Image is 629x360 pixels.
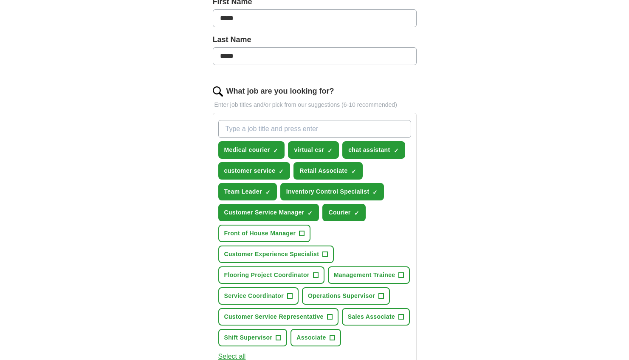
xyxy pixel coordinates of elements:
label: What job are you looking for? [226,86,334,97]
img: search.png [213,86,223,97]
button: customer service✓ [218,162,291,180]
button: Sales Associate [342,308,410,326]
span: ✓ [351,168,356,175]
span: ✓ [265,189,271,196]
span: Front of House Manager [224,229,296,238]
button: Flooring Project Coordinator [218,266,324,284]
span: Courier [328,208,350,217]
button: Customer Experience Specialist [218,246,334,263]
input: Type a job title and press enter [218,120,411,138]
span: Shift Supervisor [224,333,273,342]
span: Flooring Project Coordinator [224,271,310,280]
button: Customer Service Representative [218,308,338,326]
button: Customer Service Manager✓ [218,204,319,221]
button: Team Leader✓ [218,183,277,200]
span: Management Trainee [334,271,395,280]
span: Customer Service Manager [224,208,305,217]
button: Management Trainee [328,266,410,284]
span: ✓ [354,210,359,217]
span: customer service [224,166,276,175]
span: ✓ [372,189,378,196]
button: Medical courier✓ [218,141,285,159]
span: Retail Associate [299,166,347,175]
label: Last Name [213,34,417,46]
button: Shift Supervisor [218,329,288,346]
button: chat assistant✓ [342,141,405,159]
button: Courier✓ [322,204,365,221]
span: Operations Supervisor [308,291,375,300]
button: Service Coordinator [218,287,299,305]
button: Operations Supervisor [302,287,390,305]
span: ✓ [279,168,284,175]
button: virtual csr✓ [288,141,339,159]
span: Team Leader [224,187,262,196]
button: Associate [291,329,341,346]
span: Associate [296,333,326,342]
span: ✓ [307,210,313,217]
span: ✓ [273,147,278,154]
button: Inventory Control Specialist✓ [280,183,384,200]
span: Customer Service Representative [224,312,324,321]
span: virtual csr [294,146,324,154]
span: Customer Experience Specialist [224,250,319,259]
span: ✓ [327,147,333,154]
span: Sales Associate [348,312,395,321]
span: Service Coordinator [224,291,284,300]
span: ✓ [394,147,399,154]
p: Enter job titles and/or pick from our suggestions (6-10 recommended) [213,100,417,109]
span: chat assistant [348,146,390,154]
button: Front of House Manager [218,225,311,242]
span: Medical courier [224,146,270,154]
span: Inventory Control Specialist [286,187,370,196]
button: Retail Associate✓ [293,162,362,180]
